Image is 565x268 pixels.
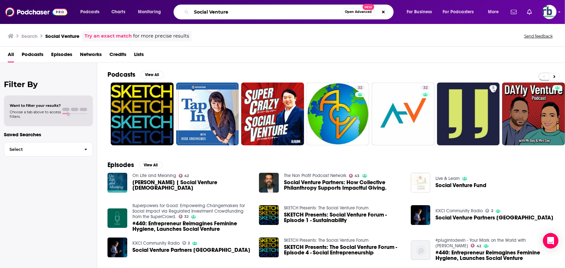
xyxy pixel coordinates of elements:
[407,7,432,17] span: For Business
[109,49,126,62] a: Credits
[491,209,493,212] span: 2
[402,7,440,17] button: open menu
[355,85,365,90] a: 32
[435,183,486,188] a: Social Venture Fund
[132,247,250,253] span: Social Venture Partners [GEOGRAPHIC_DATA]
[284,212,403,223] a: SKETCH Presents: Social Venture Forum - Episode 1 - Sustainability
[355,174,360,177] span: 43
[21,33,38,39] h3: Search
[139,161,163,169] button: View All
[471,244,481,248] a: 42
[179,174,189,178] a: 42
[443,7,474,17] span: For Podcasters
[107,173,127,193] a: Amy Chiou | Social Venture Evangelist
[133,7,169,17] button: open menu
[542,5,557,19] span: Logged in as johannarb
[76,7,108,17] button: open menu
[372,83,435,145] a: 32
[423,85,428,91] span: 32
[4,131,93,138] p: Saved Searches
[284,244,403,255] a: SKETCH Presents: The Social Venture Forum - Episode 4 - Social Entrepreneurship
[522,33,555,39] button: Send feedback
[132,247,250,253] a: Social Venture Partners Tucson
[435,215,553,220] a: Social Venture Partners Tucson
[435,250,555,261] a: #440: Entrepreneur Reimagines Feminine Hygiene, Launches Social Venture
[284,173,346,178] a: The Non Profit Podcast Network
[307,83,369,145] a: 32
[141,71,164,79] button: View All
[5,6,67,18] img: Podchaser - Follow, Share and Rate Podcasts
[435,176,460,181] a: Live & Learn
[435,238,526,249] a: #plugintodevin - Your Mark on the World with Devin Thorpe
[508,6,519,17] a: Show notifications dropdown
[349,174,360,178] a: 43
[439,7,483,17] button: open menu
[8,49,14,62] a: All
[435,208,483,214] a: KXCI Community Radio
[437,83,500,145] a: 5
[259,238,279,257] img: SKETCH Presents: The Social Venture Forum - Episode 4 - Social Entrepreneurship
[180,5,400,19] div: Search podcasts, credits, & more...
[4,147,79,151] span: Select
[488,7,499,17] span: More
[85,32,132,40] a: Try an exact match
[259,205,279,225] a: SKETCH Presents: Social Venture Forum - Episode 1 - Sustainability
[363,4,374,10] span: New
[111,7,125,17] span: Charts
[4,80,93,89] h2: Filter By
[10,103,61,108] span: Want to filter your results?
[182,241,190,245] a: 2
[490,85,497,90] a: 5
[10,110,61,119] span: Choose a tab above to access filters.
[485,209,493,213] a: 2
[284,238,368,243] a: SKETCH Presents: The Social Venture Forum
[543,233,559,249] div: Open Intercom Messenger
[421,85,430,90] a: 32
[259,173,279,193] img: Social Venture Partners: How Collective Philanthropy Supports Impactful Giving.
[132,173,176,178] a: On Life and Meaning
[492,85,494,91] span: 5
[542,5,557,19] img: User Profile
[80,49,102,62] a: Networks
[284,180,403,191] span: Social Venture Partners: How Collective Philanthropy Supports Impactful Giving.
[411,205,431,225] img: Social Venture Partners Tucson
[107,71,135,79] h2: Podcasts
[358,85,362,91] span: 32
[138,7,161,17] span: Monitoring
[525,6,535,17] a: Show notifications dropdown
[411,240,431,260] img: #440: Entrepreneur Reimagines Feminine Hygiene, Launches Social Venture
[132,221,252,232] a: #440: Entrepreneur Reimagines Feminine Hygiene, Launches Social Venture
[45,33,79,39] h3: Social Venture
[107,208,127,228] img: #440: Entrepreneur Reimagines Feminine Hygiene, Launches Social Venture
[133,32,189,40] span: for more precise results
[342,8,375,16] button: Open AdvancedNew
[477,245,481,248] span: 42
[134,49,144,62] a: Lists
[188,242,190,245] span: 2
[132,203,245,219] a: Superpowers for Good: Empowering Changemakers for Social Impact via Regulated Investment Crowdfun...
[107,71,164,79] a: PodcastsView All
[184,174,189,177] span: 42
[542,5,557,19] button: Show profile menu
[132,180,252,191] a: Amy Chiou | Social Venture Evangelist
[107,238,127,257] a: Social Venture Partners Tucson
[483,7,507,17] button: open menu
[51,49,72,62] a: Episodes
[411,173,431,193] img: Social Venture Fund
[4,142,93,157] button: Select
[284,205,368,211] a: SKETCH Presents: The Social Venture Forum
[132,240,180,246] a: KXCI Community Radio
